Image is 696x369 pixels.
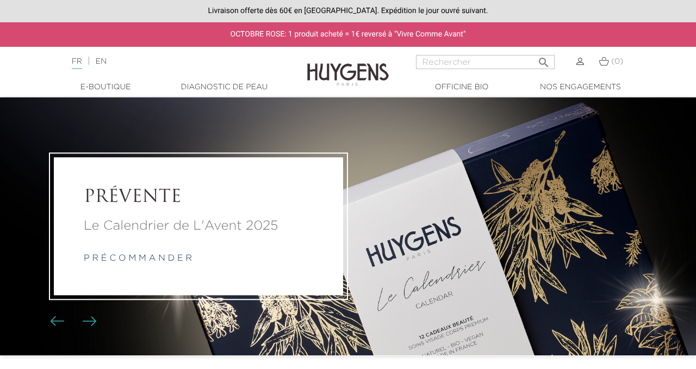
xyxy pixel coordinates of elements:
a: E-Boutique [51,82,160,93]
a: Officine Bio [407,82,516,93]
a: FR [72,58,82,69]
a: p r é c o m m a n d e r [84,255,192,263]
a: Le Calendrier de L'Avent 2025 [84,217,313,236]
button:  [534,52,554,66]
div: | [66,55,282,68]
a: Diagnostic de peau [170,82,278,93]
a: PRÉVENTE [84,188,313,208]
input: Rechercher [416,55,555,69]
i:  [537,53,550,66]
span: (0) [611,58,623,65]
a: EN [96,58,107,65]
img: Huygens [307,46,389,88]
a: Nos engagements [526,82,635,93]
div: Boutons du carrousel [54,313,90,330]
